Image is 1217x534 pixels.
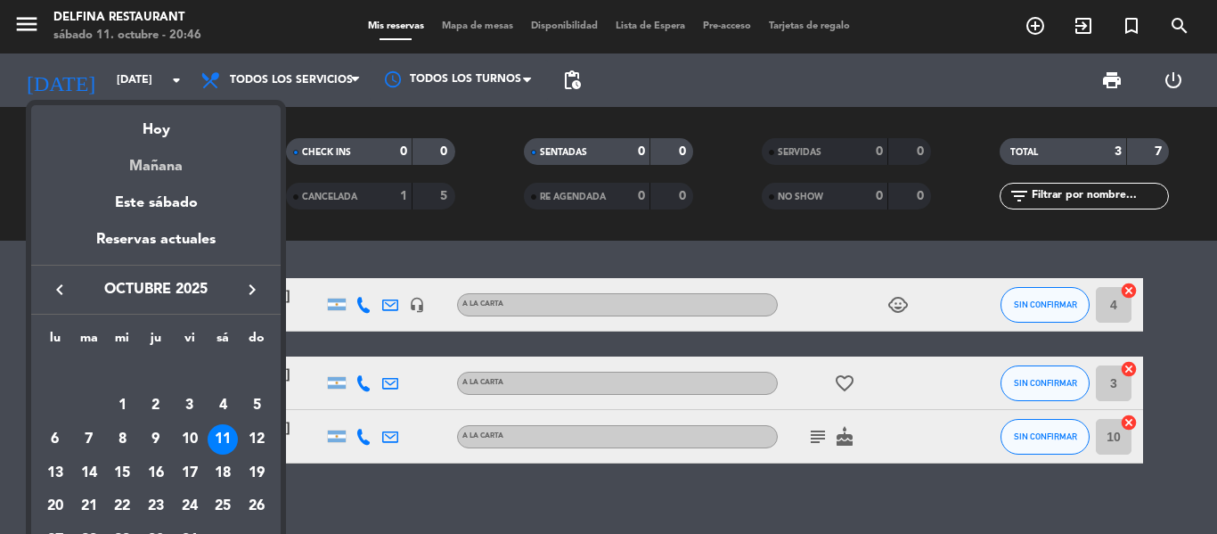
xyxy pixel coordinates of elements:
td: 22 de octubre de 2025 [105,490,139,524]
td: 13 de octubre de 2025 [38,456,72,490]
div: 3 [175,390,205,421]
td: 14 de octubre de 2025 [72,456,106,490]
span: octubre 2025 [76,278,236,301]
button: keyboard_arrow_left [44,278,76,301]
td: 25 de octubre de 2025 [207,490,241,524]
div: 26 [241,492,272,522]
td: 1 de octubre de 2025 [105,390,139,423]
div: 15 [107,458,137,489]
td: 4 de octubre de 2025 [207,390,241,423]
td: 9 de octubre de 2025 [139,423,173,456]
td: 16 de octubre de 2025 [139,456,173,490]
div: 19 [241,458,272,489]
div: 9 [141,424,171,455]
th: lunes [38,328,72,356]
td: 10 de octubre de 2025 [173,423,207,456]
div: 17 [175,458,205,489]
div: 22 [107,492,137,522]
td: 6 de octubre de 2025 [38,423,72,456]
div: 7 [74,424,104,455]
td: 5 de octubre de 2025 [240,390,274,423]
div: 21 [74,492,104,522]
div: Este sábado [31,178,281,228]
div: 5 [241,390,272,421]
div: 13 [40,458,70,489]
div: 14 [74,458,104,489]
td: 15 de octubre de 2025 [105,456,139,490]
div: 20 [40,492,70,522]
div: 23 [141,492,171,522]
td: 2 de octubre de 2025 [139,390,173,423]
td: 26 de octubre de 2025 [240,490,274,524]
div: 11 [208,424,238,455]
div: 12 [241,424,272,455]
div: 24 [175,492,205,522]
div: Reservas actuales [31,228,281,265]
th: domingo [240,328,274,356]
td: 21 de octubre de 2025 [72,490,106,524]
td: 3 de octubre de 2025 [173,390,207,423]
div: 10 [175,424,205,455]
td: 17 de octubre de 2025 [173,456,207,490]
div: 1 [107,390,137,421]
i: keyboard_arrow_right [241,279,263,300]
i: keyboard_arrow_left [49,279,70,300]
div: 16 [141,458,171,489]
td: 20 de octubre de 2025 [38,490,72,524]
td: 19 de octubre de 2025 [240,456,274,490]
div: Hoy [31,105,281,142]
th: martes [72,328,106,356]
td: 12 de octubre de 2025 [240,423,274,456]
td: 7 de octubre de 2025 [72,423,106,456]
th: sábado [207,328,241,356]
th: viernes [173,328,207,356]
button: keyboard_arrow_right [236,278,268,301]
td: OCT. [38,356,274,390]
td: 8 de octubre de 2025 [105,423,139,456]
div: 8 [107,424,137,455]
th: jueves [139,328,173,356]
td: 18 de octubre de 2025 [207,456,241,490]
td: 11 de octubre de 2025 [207,423,241,456]
div: 18 [208,458,238,489]
td: 23 de octubre de 2025 [139,490,173,524]
div: 25 [208,492,238,522]
div: 6 [40,424,70,455]
div: 4 [208,390,238,421]
td: 24 de octubre de 2025 [173,490,207,524]
div: 2 [141,390,171,421]
div: Mañana [31,142,281,178]
th: miércoles [105,328,139,356]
